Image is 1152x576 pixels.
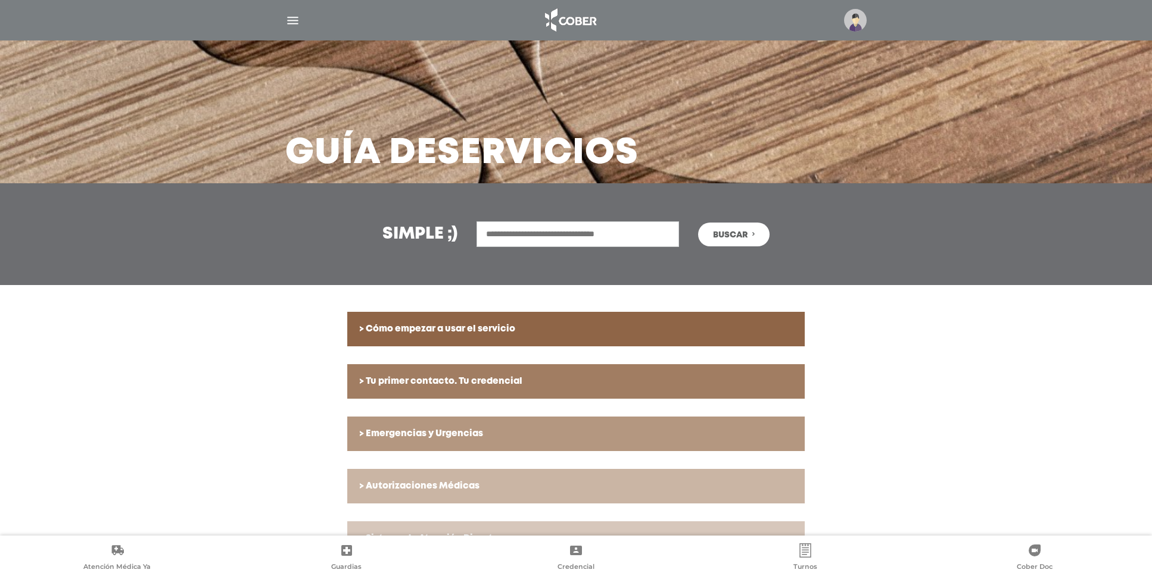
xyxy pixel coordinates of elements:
[347,364,805,399] a: > Tu primer contacto. Tu credencial
[359,428,793,439] h6: > Emergencias y Urgencias
[538,6,601,35] img: logo_cober_home-white.png
[844,9,867,32] img: profile-placeholder.svg
[83,562,151,573] span: Atención Médica Ya
[285,13,300,28] img: Cober_menu-lines-white.svg
[461,543,690,573] a: Credencial
[359,533,793,544] h6: > Sistema de Atención Directa
[1017,562,1053,573] span: Cober Doc
[359,376,793,387] h6: > Tu primer contacto. Tu credencial
[285,138,639,169] h3: Guía de Servicios
[558,562,594,573] span: Credencial
[691,543,920,573] a: Turnos
[347,312,805,346] a: > Cómo empezar a usar el servicio
[793,562,817,573] span: Turnos
[347,469,805,503] a: > Autorizaciones Médicas
[347,521,805,556] a: > Sistema de Atención Directa
[359,481,793,492] h6: > Autorizaciones Médicas
[382,226,457,243] h3: Simple ;)
[2,543,232,573] a: Atención Médica Ya
[331,562,362,573] span: Guardias
[713,231,748,239] span: Buscar
[359,324,793,334] h6: > Cómo empezar a usar el servicio
[347,417,805,451] a: > Emergencias y Urgencias
[232,543,461,573] a: Guardias
[920,543,1150,573] a: Cober Doc
[698,223,770,246] button: Buscar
